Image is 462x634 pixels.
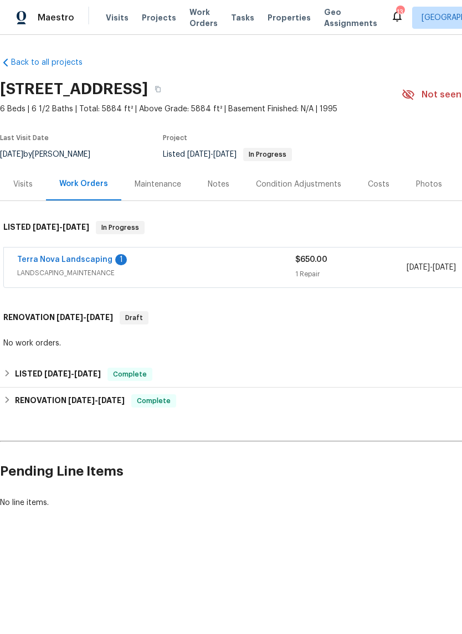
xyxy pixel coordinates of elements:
[213,151,237,158] span: [DATE]
[74,370,101,378] span: [DATE]
[109,369,151,380] span: Complete
[416,179,442,190] div: Photos
[148,79,168,99] button: Copy Address
[256,179,341,190] div: Condition Adjustments
[187,151,211,158] span: [DATE]
[13,179,33,190] div: Visits
[15,394,125,408] h6: RENOVATION
[268,12,311,23] span: Properties
[407,264,430,271] span: [DATE]
[15,368,101,381] h6: LISTED
[68,396,95,404] span: [DATE]
[98,396,125,404] span: [DATE]
[17,267,295,279] span: LANDSCAPING_MAINTENANCE
[407,262,456,273] span: -
[208,179,229,190] div: Notes
[106,12,129,23] span: Visits
[132,395,175,406] span: Complete
[86,313,113,321] span: [DATE]
[57,313,113,321] span: -
[59,178,108,189] div: Work Orders
[163,135,187,141] span: Project
[68,396,125,404] span: -
[189,7,218,29] span: Work Orders
[63,223,89,231] span: [DATE]
[324,7,377,29] span: Geo Assignments
[368,179,389,190] div: Costs
[33,223,89,231] span: -
[244,151,291,158] span: In Progress
[17,256,112,264] a: Terra Nova Landscaping
[135,179,181,190] div: Maintenance
[142,12,176,23] span: Projects
[44,370,101,378] span: -
[295,256,327,264] span: $650.00
[3,311,113,324] h6: RENOVATION
[115,254,127,265] div: 1
[57,313,83,321] span: [DATE]
[38,12,74,23] span: Maestro
[44,370,71,378] span: [DATE]
[187,151,237,158] span: -
[33,223,59,231] span: [DATE]
[121,312,147,323] span: Draft
[231,14,254,22] span: Tasks
[295,269,407,280] div: 1 Repair
[3,221,89,234] h6: LISTED
[433,264,456,271] span: [DATE]
[97,222,143,233] span: In Progress
[163,151,292,158] span: Listed
[396,7,404,18] div: 13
